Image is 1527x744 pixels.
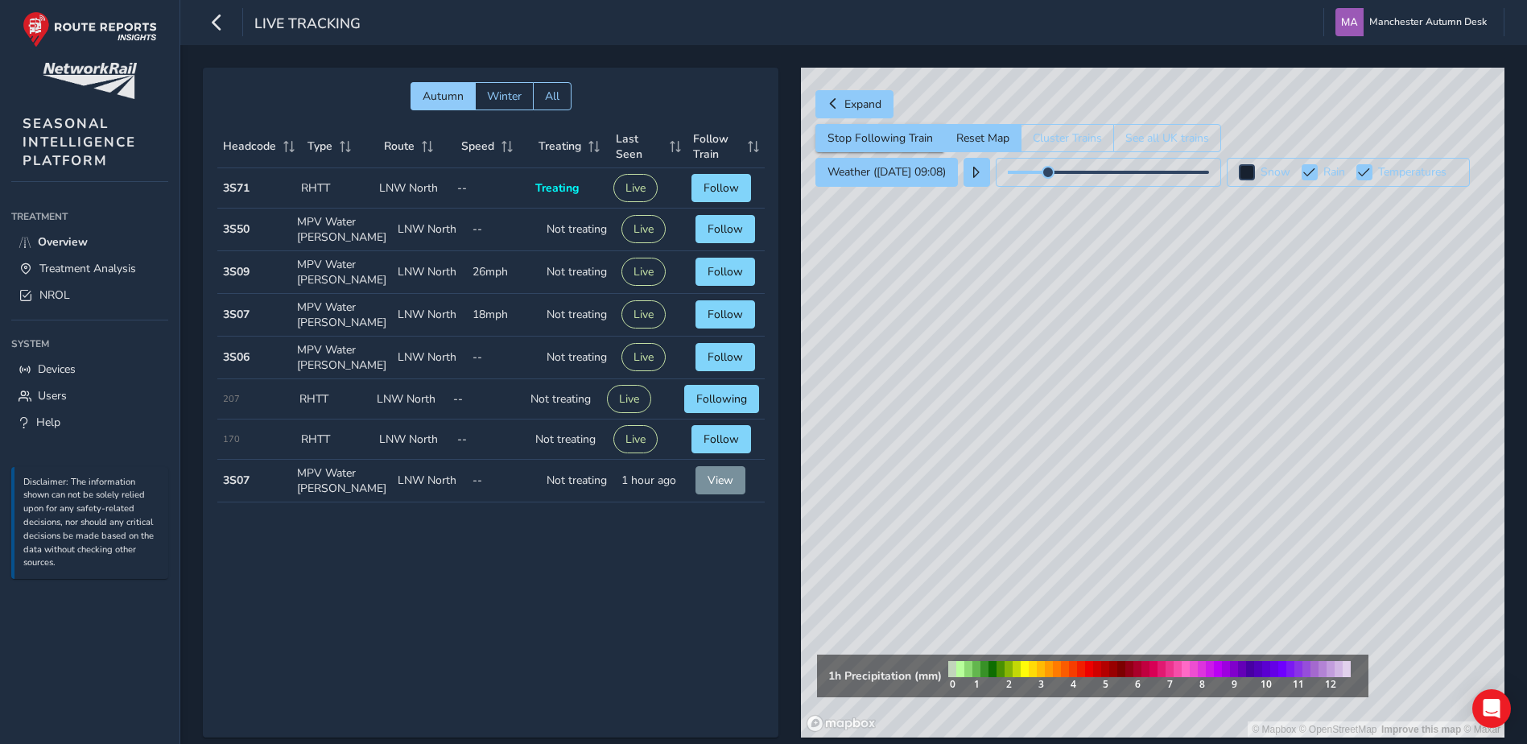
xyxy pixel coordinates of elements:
[1335,8,1364,36] img: diamond-layout
[704,432,739,447] span: Follow
[467,209,542,251] td: --
[541,460,616,502] td: Not treating
[525,379,602,420] td: Not treating
[815,90,894,118] button: Expand
[616,131,663,162] span: Last Seen
[467,294,542,337] td: 18mph
[11,382,168,409] a: Users
[613,174,658,202] button: Live
[11,332,168,356] div: System
[11,356,168,382] a: Devices
[373,420,452,460] td: LNW North
[11,282,168,308] a: NROL
[295,420,373,460] td: RHTT
[307,138,332,154] span: Type
[223,393,240,405] span: 207
[423,89,464,104] span: Autumn
[36,415,60,430] span: Help
[691,174,751,202] button: Follow
[373,168,452,209] td: LNW North
[11,409,168,436] a: Help
[539,138,581,154] span: Treating
[223,349,250,365] strong: 3S06
[467,460,542,502] td: --
[708,264,743,279] span: Follow
[452,168,530,209] td: --
[1335,8,1492,36] button: Manchester Autumn Desk
[254,14,361,36] span: Live Tracking
[621,258,666,286] button: Live
[11,205,168,229] div: Treatment
[696,391,747,407] span: Following
[392,209,467,251] td: LNW North
[291,460,392,502] td: MPV Water [PERSON_NAME]
[371,379,448,420] td: LNW North
[467,251,542,294] td: 26mph
[38,362,76,377] span: Devices
[684,385,759,413] button: Following
[39,261,136,276] span: Treatment Analysis
[1227,158,1470,187] button: Snow Rain Temperatures
[693,131,742,162] span: Follow Train
[1369,8,1487,36] span: Manchester Autumn Desk
[392,460,467,502] td: LNW North
[1323,167,1345,178] label: Rain
[1378,167,1447,178] label: Temperatures
[621,215,666,243] button: Live
[223,307,250,322] strong: 3S07
[828,668,942,684] strong: 1h Precipitation (mm)
[223,138,276,154] span: Headcode
[607,385,651,413] button: Live
[223,264,250,279] strong: 3S09
[695,466,745,494] button: View
[541,337,616,379] td: Not treating
[452,420,530,460] td: --
[815,124,944,152] button: Stop Following Train
[467,337,542,379] td: --
[541,251,616,294] td: Not treating
[291,337,392,379] td: MPV Water [PERSON_NAME]
[487,89,522,104] span: Winter
[23,11,157,48] img: rr logo
[1472,689,1511,728] div: Open Intercom Messenger
[23,476,160,571] p: Disclaimer: The information shown can not be solely relied upon for any safety-related decisions,...
[691,425,751,453] button: Follow
[708,307,743,322] span: Follow
[541,294,616,337] td: Not treating
[223,180,250,196] strong: 3S71
[392,251,467,294] td: LNW North
[815,158,958,187] button: Weather ([DATE] 09:08)
[223,473,250,488] strong: 3S07
[38,388,67,403] span: Users
[291,209,392,251] td: MPV Water [PERSON_NAME]
[704,180,739,196] span: Follow
[695,215,755,243] button: Follow
[621,343,666,371] button: Live
[1021,124,1113,152] button: Cluster Trains
[535,180,579,196] span: Treating
[541,209,616,251] td: Not treating
[1261,167,1290,178] label: Snow
[475,82,533,110] button: Winter
[695,258,755,286] button: Follow
[708,349,743,365] span: Follow
[944,124,1021,152] button: Reset Map
[448,379,525,420] td: --
[392,294,467,337] td: LNW North
[392,337,467,379] td: LNW North
[616,460,691,502] td: 1 hour ago
[545,89,559,104] span: All
[43,63,137,99] img: customer logo
[291,294,392,337] td: MPV Water [PERSON_NAME]
[695,300,755,329] button: Follow
[1113,124,1221,152] button: See all UK trains
[11,229,168,255] a: Overview
[613,425,658,453] button: Live
[461,138,494,154] span: Speed
[291,251,392,294] td: MPV Water [PERSON_NAME]
[294,379,371,420] td: RHTT
[11,255,168,282] a: Treatment Analysis
[695,343,755,371] button: Follow
[295,168,373,209] td: RHTT
[223,221,250,237] strong: 3S50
